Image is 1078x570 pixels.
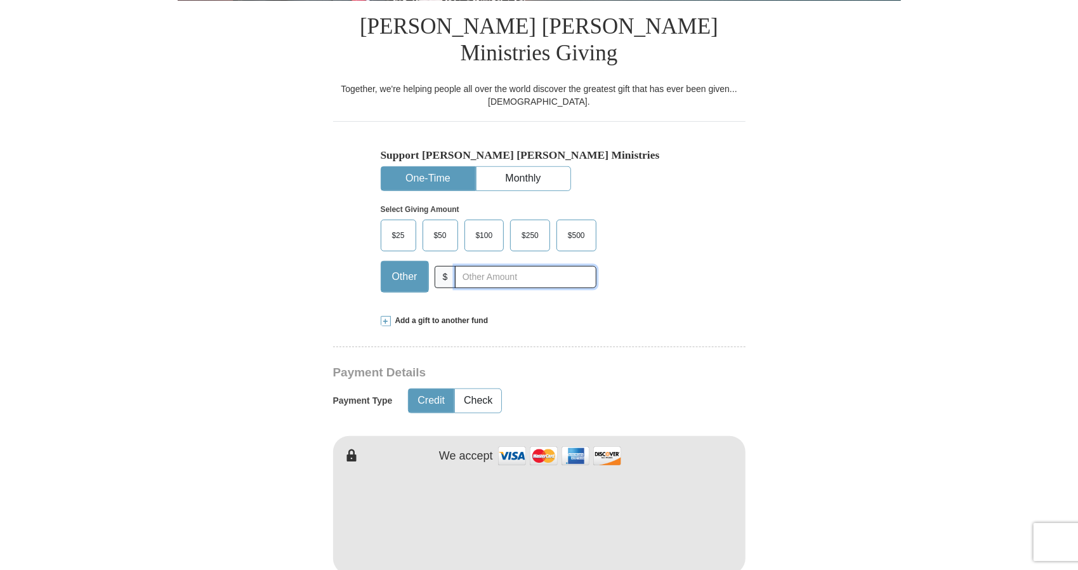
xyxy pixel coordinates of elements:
span: Add a gift to another fund [391,315,489,326]
button: Credit [409,389,454,413]
h1: [PERSON_NAME] [PERSON_NAME] Ministries Giving [333,1,746,83]
button: One-Time [381,167,475,190]
span: $500 [562,226,591,245]
h4: We accept [439,449,493,463]
span: $250 [515,226,545,245]
h5: Payment Type [333,395,393,406]
div: Together, we're helping people all over the world discover the greatest gift that has ever been g... [333,83,746,108]
span: $25 [386,226,411,245]
span: Other [386,267,424,286]
span: $50 [428,226,453,245]
h3: Payment Details [333,366,657,380]
img: credit cards accepted [496,442,623,470]
span: $100 [470,226,499,245]
strong: Select Giving Amount [381,205,459,214]
button: Monthly [477,167,570,190]
button: Check [455,389,501,413]
span: $ [435,266,456,288]
input: Other Amount [455,266,596,288]
h5: Support [PERSON_NAME] [PERSON_NAME] Ministries [381,149,698,162]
